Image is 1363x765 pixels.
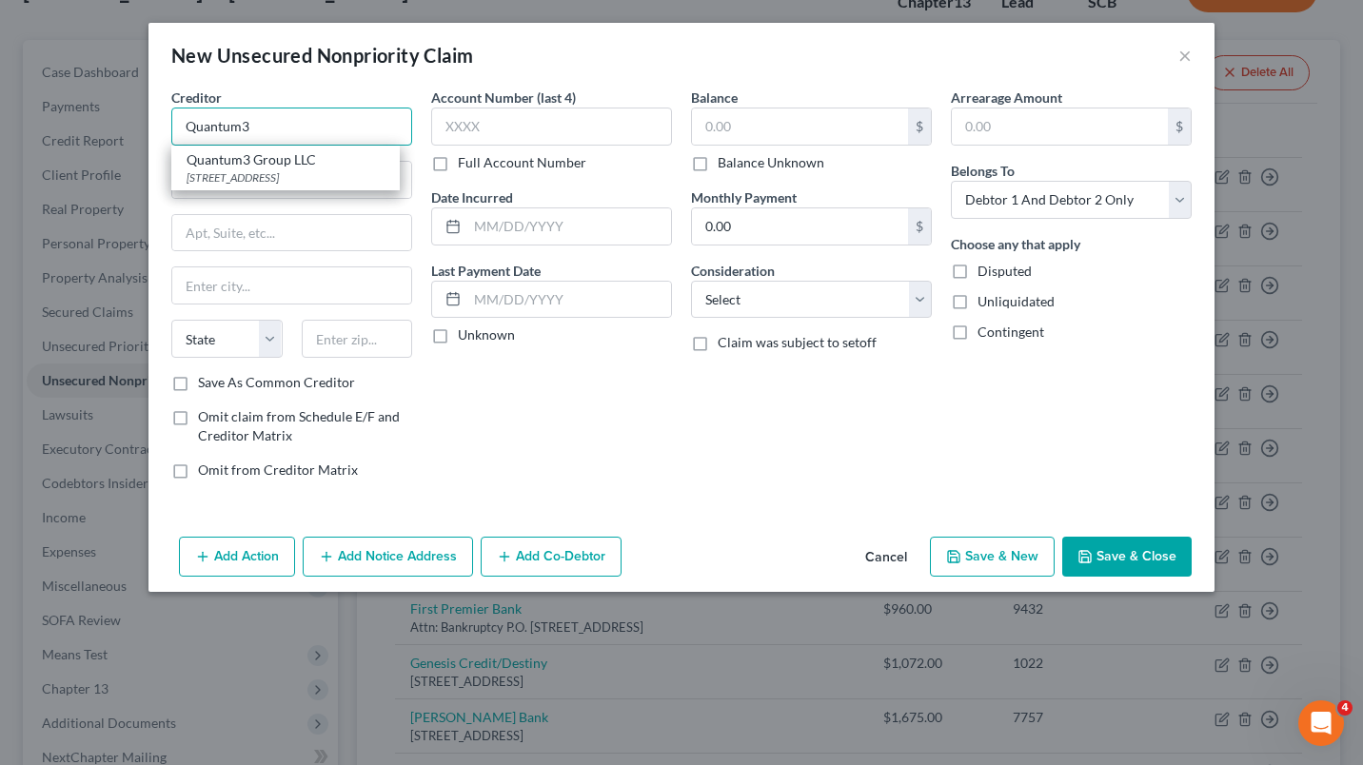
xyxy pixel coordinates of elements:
[692,108,908,145] input: 0.00
[908,208,931,245] div: $
[187,150,385,169] div: Quantum3 Group LLC
[171,42,473,69] div: New Unsecured Nonpriority Claim
[908,108,931,145] div: $
[691,187,797,207] label: Monthly Payment
[1168,108,1191,145] div: $
[930,537,1055,577] button: Save & New
[198,408,400,443] span: Omit claim from Schedule E/F and Creditor Matrix
[952,108,1168,145] input: 0.00
[198,373,355,392] label: Save As Common Creditor
[978,263,1032,279] span: Disputed
[467,282,671,318] input: MM/DD/YYYY
[978,324,1044,340] span: Contingent
[302,320,413,358] input: Enter zip...
[692,208,908,245] input: 0.00
[1337,700,1353,716] span: 4
[431,261,541,281] label: Last Payment Date
[718,334,877,350] span: Claim was subject to setoff
[458,153,586,172] label: Full Account Number
[951,234,1080,254] label: Choose any that apply
[458,325,515,344] label: Unknown
[978,293,1055,309] span: Unliquidated
[951,163,1015,179] span: Belongs To
[171,108,412,146] input: Search creditor by name...
[1062,537,1192,577] button: Save & Close
[172,267,411,304] input: Enter city...
[481,537,622,577] button: Add Co-Debtor
[467,208,671,245] input: MM/DD/YYYY
[172,215,411,251] input: Apt, Suite, etc...
[691,88,738,108] label: Balance
[431,88,576,108] label: Account Number (last 4)
[431,187,513,207] label: Date Incurred
[179,537,295,577] button: Add Action
[1178,44,1192,67] button: ×
[1298,700,1344,746] iframe: Intercom live chat
[718,153,824,172] label: Balance Unknown
[691,261,775,281] label: Consideration
[303,537,473,577] button: Add Notice Address
[171,89,222,106] span: Creditor
[431,108,672,146] input: XXXX
[951,88,1062,108] label: Arrearage Amount
[187,169,385,186] div: [STREET_ADDRESS]
[198,461,358,478] span: Omit from Creditor Matrix
[850,539,922,577] button: Cancel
